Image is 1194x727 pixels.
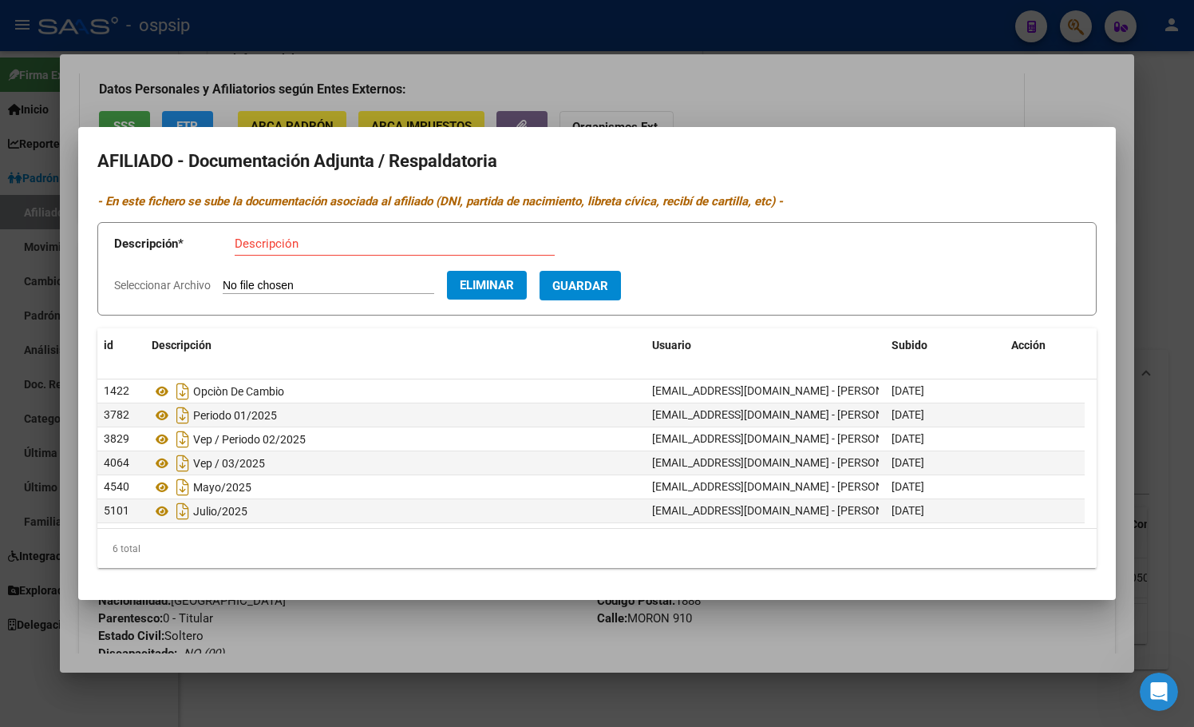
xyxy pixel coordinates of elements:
span: Usuario [652,339,691,352]
span: Vep / 03/2025 [193,457,265,470]
span: Julio/2025 [193,505,247,518]
datatable-header-cell: Usuario [646,328,885,363]
span: [EMAIL_ADDRESS][DOMAIN_NAME] - [PERSON_NAME] [652,480,923,493]
i: Descargar documento [172,499,193,524]
h2: AFILIADO - Documentación Adjunta / Respaldatoria [97,146,1097,177]
button: Guardar [540,271,621,300]
datatable-header-cell: Descripción [145,328,646,363]
span: Vep / Periodo 02/2025 [193,433,306,446]
span: id [104,339,113,352]
span: [DATE] [892,432,924,445]
span: Subido [892,339,927,352]
datatable-header-cell: Subido [885,328,1005,363]
span: [DATE] [892,456,924,469]
i: Descargar documento [172,379,193,404]
span: [EMAIL_ADDRESS][DOMAIN_NAME] - [PERSON_NAME] [652,408,923,421]
datatable-header-cell: id [97,328,145,363]
span: 1422 [104,384,129,397]
span: 3782 [104,408,129,421]
span: Acción [1011,339,1046,352]
button: Eliminar [447,271,527,300]
div: 6 total [97,529,1097,569]
datatable-header-cell: Acción [1005,328,1085,363]
span: Opciòn De Cambio [193,385,284,398]
span: Seleccionar Archivo [114,279,211,292]
i: - En este fichero se sube la documentación asociada al afiliado (DNI, partida de nacimiento, libr... [97,194,783,209]
span: 4540 [104,480,129,493]
span: 3829 [104,432,129,445]
span: Descripción [152,339,212,352]
span: [DATE] [892,408,924,421]
iframe: Intercom live chat [1140,673,1178,711]
span: 4064 [104,456,129,469]
i: Descargar documento [172,451,193,476]
span: Eliminar [460,278,514,292]
i: Descargar documento [172,475,193,500]
span: Guardar [552,279,608,293]
span: Mayo/2025 [193,481,251,494]
span: [EMAIL_ADDRESS][DOMAIN_NAME] - [PERSON_NAME] [652,432,923,445]
span: [EMAIL_ADDRESS][DOMAIN_NAME] - [PERSON_NAME] [652,456,923,469]
span: [EMAIL_ADDRESS][DOMAIN_NAME] - [PERSON_NAME] [652,504,923,517]
span: 5101 [104,504,129,517]
p: Descripción [114,235,235,253]
span: [DATE] [892,384,924,397]
span: [DATE] [892,504,924,517]
i: Descargar documento [172,403,193,428]
span: Periodo 01/2025 [193,409,277,422]
span: [EMAIL_ADDRESS][DOMAIN_NAME] - [PERSON_NAME] [652,384,923,397]
i: Descargar documento [172,427,193,452]
span: [DATE] [892,480,924,493]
